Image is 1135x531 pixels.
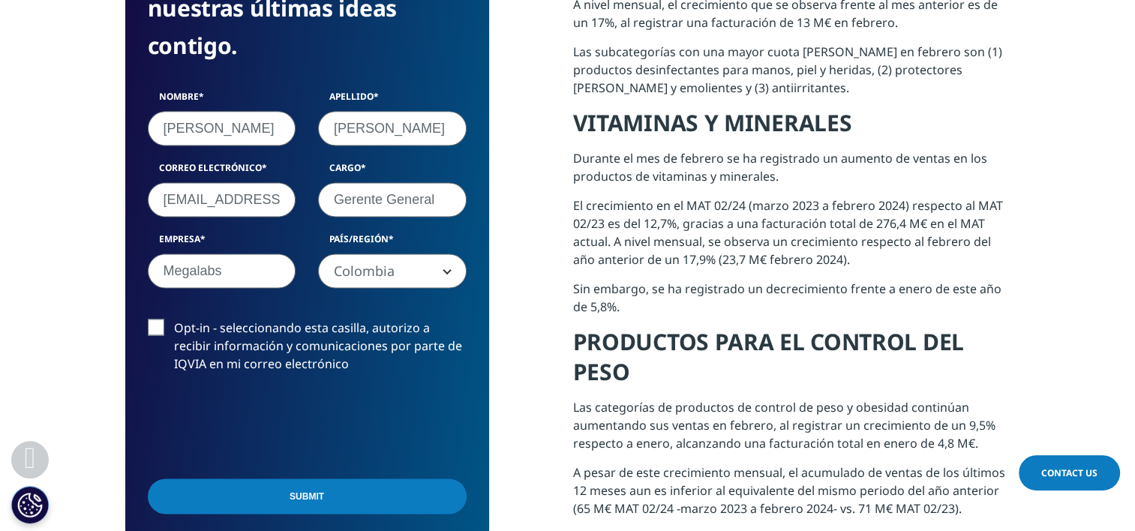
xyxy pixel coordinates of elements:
[148,162,296,183] label: Correo electrónico
[573,149,1010,196] p: Durante el mes de febrero se ha registrado un aumento de ventas en los productos de vitaminas y m...
[573,196,1010,280] p: El crecimiento en el MAT 02/24 (marzo 2023 a febrero 2024) respecto al MAT 02/23 es del 12,7%, gr...
[573,463,1010,529] p: A pesar de este crecimiento mensual, el acumulado de ventas de los últimos 12 meses aun es inferi...
[318,254,467,289] span: Colombia
[148,478,467,514] input: Submit
[573,108,1010,149] h4: VITAMINAS Y MINERALES
[1019,455,1120,490] a: Contact Us
[319,255,466,289] span: Colombia
[318,233,467,254] label: País/Región
[318,91,467,112] label: Apellido
[573,43,1010,108] p: Las subcategorías con una mayor cuota [PERSON_NAME] en febrero son (1) productos desinfectantes p...
[1041,466,1097,479] span: Contact Us
[148,233,296,254] label: Empresa
[148,319,467,381] label: Opt-in - seleccionando esta casilla, autorizo a recibir información y comunicaciones por parte de...
[148,91,296,112] label: Nombre
[11,486,49,523] button: Configuración de cookies
[573,280,1010,327] p: Sin embargo, se ha registrado un decrecimiento frente a enero de este año de 5,8%.
[573,398,1010,463] p: Las categorías de productos de control de peso y obesidad continúan aumentando sus ventas en febr...
[318,162,467,183] label: Cargo
[148,397,376,455] iframe: reCAPTCHA
[573,327,1010,398] h4: PRODUCTOS PARA EL CONTROL DEL PESO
